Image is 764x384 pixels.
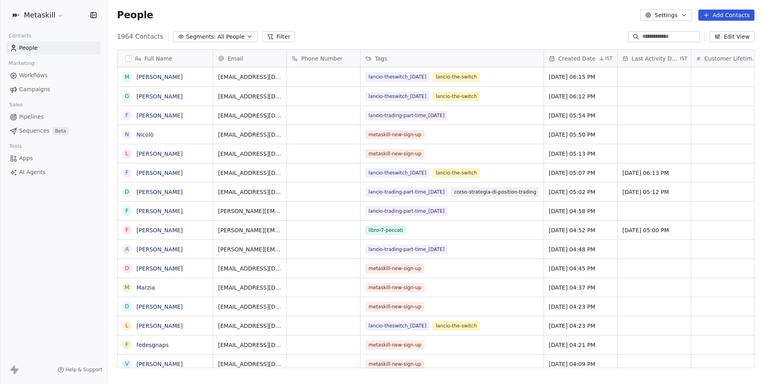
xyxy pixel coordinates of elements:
[136,151,183,157] a: [PERSON_NAME]
[5,57,38,69] span: Marketing
[6,110,101,123] a: Pipelines
[117,9,153,21] span: People
[117,32,163,41] span: 1964 Contacts
[136,189,183,195] a: [PERSON_NAME]
[549,303,612,311] span: [DATE] 04:23 PM
[301,55,343,63] span: Phone Number
[365,225,406,235] span: libro-7-peccati
[365,168,429,178] span: lancio-theswitch_[DATE]
[136,284,155,291] a: Marzia
[549,264,612,272] span: [DATE] 04:45 PM
[6,140,25,152] span: Tools
[136,74,183,80] a: [PERSON_NAME]
[136,246,183,253] a: [PERSON_NAME]
[125,149,129,158] div: L
[186,33,216,41] span: Segments:
[24,10,55,20] span: Metaskill
[10,8,65,22] button: Metaskill
[125,302,129,311] div: D
[704,55,760,63] span: Customer Lifetime Value
[213,50,286,67] div: Email
[218,284,282,292] span: [EMAIL_ADDRESS][DOMAIN_NAME]
[549,188,612,196] span: [DATE] 05:02 PM
[558,55,595,63] span: Created Date
[19,113,44,121] span: Pipelines
[6,99,26,111] span: Sales
[365,187,448,197] span: lancio-trading-part-time_[DATE]
[549,341,612,349] span: [DATE] 04:21 PM
[680,55,688,62] span: IST
[125,207,129,215] div: F
[136,361,183,367] a: [PERSON_NAME]
[125,130,129,139] div: N
[549,112,612,120] span: [DATE] 05:54 PM
[53,127,68,135] span: Beta
[618,50,691,67] div: Last Activity DateIST
[6,152,101,165] a: Apps
[365,283,425,292] span: metaskill-new-sign-up
[218,226,282,234] span: [PERSON_NAME][EMAIL_ADDRESS][DOMAIN_NAME]
[549,245,612,253] span: [DATE] 04:48 PM
[365,130,425,139] span: metaskill-new-sign-up
[218,264,282,272] span: [EMAIL_ADDRESS][DOMAIN_NAME]
[117,67,213,368] div: grid
[125,321,129,330] div: L
[549,169,612,177] span: [DATE] 05:07 PM
[19,127,49,135] span: Sequences
[549,207,612,215] span: [DATE] 04:58 PM
[6,41,101,55] a: People
[218,169,282,177] span: [EMAIL_ADDRESS][DOMAIN_NAME]
[125,264,129,272] div: D
[6,166,101,179] a: AI Agents
[19,71,48,80] span: Workflows
[451,187,539,197] span: corso-strategia-di-position-trading
[136,131,154,138] a: Nicolò
[218,245,282,253] span: [PERSON_NAME][EMAIL_ADDRESS][DOMAIN_NAME]
[125,226,129,234] div: F
[125,73,129,81] div: M
[218,360,282,368] span: [EMAIL_ADDRESS][DOMAIN_NAME]
[640,10,692,21] button: Settings
[125,188,129,196] div: D
[125,92,129,100] div: G
[19,154,33,163] span: Apps
[433,92,480,101] span: lancio-the-switch
[544,50,617,67] div: Created DateIST
[365,302,425,312] span: metaskill-new-sign-up
[549,150,612,158] span: [DATE] 05:13 PM
[11,10,21,20] img: AVATAR%20METASKILL%20-%20Colori%20Positivo.png
[218,341,282,349] span: [EMAIL_ADDRESS][DOMAIN_NAME]
[218,322,282,330] span: [EMAIL_ADDRESS][DOMAIN_NAME]
[549,284,612,292] span: [DATE] 04:37 PM
[262,31,295,42] button: Filter
[19,85,50,94] span: Campaigns
[549,322,612,330] span: [DATE] 04:23 PM
[144,55,172,63] span: Full Name
[365,321,429,331] span: lancio-theswitch_[DATE]
[136,265,183,272] a: [PERSON_NAME]
[136,323,183,329] a: [PERSON_NAME]
[287,50,360,67] div: Phone Number
[125,245,129,253] div: A
[117,50,213,67] div: Full Name
[698,10,754,21] button: Add Contacts
[365,206,448,216] span: lancio-trading-part-time_[DATE]
[125,283,129,292] div: M
[622,188,686,196] span: [DATE] 05:12 PM
[136,170,183,176] a: [PERSON_NAME]
[136,342,169,348] a: fedesgnaps
[136,112,183,119] a: [PERSON_NAME]
[365,92,429,101] span: lancio-theswitch_[DATE]
[549,360,612,368] span: [DATE] 04:09 PM
[66,366,102,373] span: Help & Support
[631,55,678,63] span: Last Activity Date
[217,33,244,41] span: All People
[125,360,129,368] div: V
[365,149,425,159] span: metaskill-new-sign-up
[622,226,686,234] span: [DATE] 05:00 PM
[136,227,183,233] a: [PERSON_NAME]
[709,31,754,42] button: Edit View
[622,169,686,177] span: [DATE] 06:13 PM
[433,321,480,331] span: lancio-the-switch
[5,30,35,42] span: Contacts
